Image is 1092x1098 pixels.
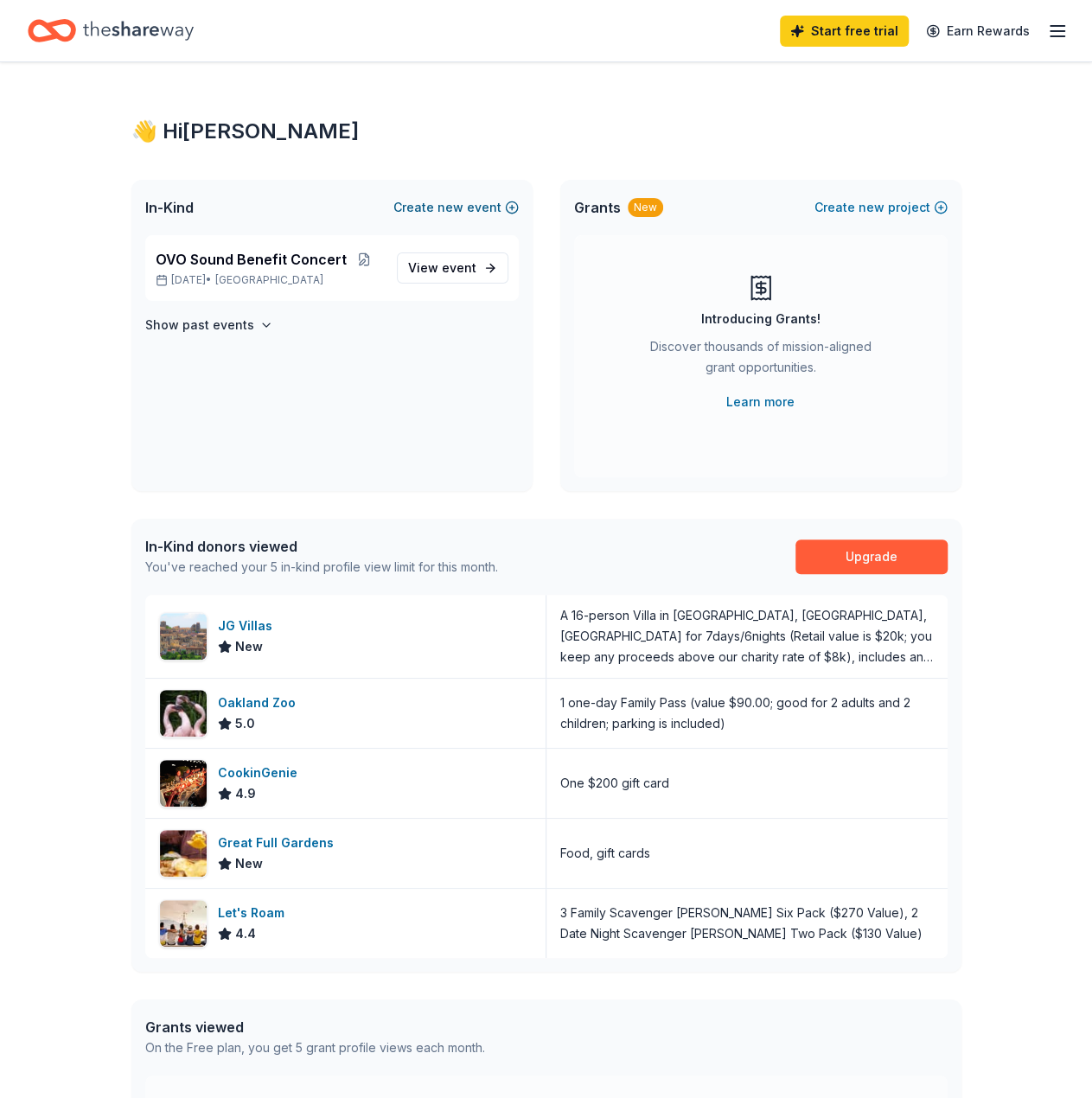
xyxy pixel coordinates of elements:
[215,273,323,287] span: [GEOGRAPHIC_DATA]
[780,16,909,47] a: Start free trial
[160,613,207,660] img: Image for JG Villas
[442,260,476,275] span: event
[156,249,347,270] span: OVO Sound Benefit Concert
[160,830,207,877] img: Image for Great Full Gardens
[145,1037,485,1058] div: On the Free plan, you get 5 grant profile views each month.
[393,197,519,218] button: Createnewevent
[701,309,821,329] div: Introducing Grants!
[560,605,934,667] div: A 16-person Villa in [GEOGRAPHIC_DATA], [GEOGRAPHIC_DATA], [GEOGRAPHIC_DATA] for 7days/6nights (R...
[160,690,207,737] img: Image for Oakland Zoo
[131,118,961,145] div: 👋 Hi [PERSON_NAME]
[218,763,304,783] div: CookinGenie
[726,392,795,412] a: Learn more
[28,10,194,51] a: Home
[560,903,934,944] div: 3 Family Scavenger [PERSON_NAME] Six Pack ($270 Value), 2 Date Night Scavenger [PERSON_NAME] Two ...
[408,258,476,278] span: View
[145,1017,485,1037] div: Grants viewed
[437,197,463,218] span: new
[218,616,279,636] div: JG Villas
[560,843,650,864] div: Food, gift cards
[145,197,194,218] span: In-Kind
[218,693,303,713] div: Oakland Zoo
[145,536,498,557] div: In-Kind donors viewed
[156,273,383,287] p: [DATE] •
[235,783,256,804] span: 4.9
[859,197,884,218] span: new
[235,853,263,874] span: New
[795,539,948,574] a: Upgrade
[916,16,1040,47] a: Earn Rewards
[218,903,291,923] div: Let's Roam
[560,773,669,794] div: One $200 gift card
[235,636,263,657] span: New
[814,197,948,218] button: Createnewproject
[145,315,273,335] button: Show past events
[160,760,207,807] img: Image for CookinGenie
[235,713,255,734] span: 5.0
[160,900,207,947] img: Image for Let's Roam
[643,336,878,385] div: Discover thousands of mission-aligned grant opportunities.
[560,693,934,734] div: 1 one-day Family Pass (value $90.00; good for 2 adults and 2 children; parking is included)
[218,833,341,853] div: Great Full Gardens
[397,252,508,284] a: View event
[235,923,256,944] span: 4.4
[145,315,254,335] h4: Show past events
[145,557,498,578] div: You've reached your 5 in-kind profile view limit for this month.
[628,198,663,217] div: New
[574,197,621,218] span: Grants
